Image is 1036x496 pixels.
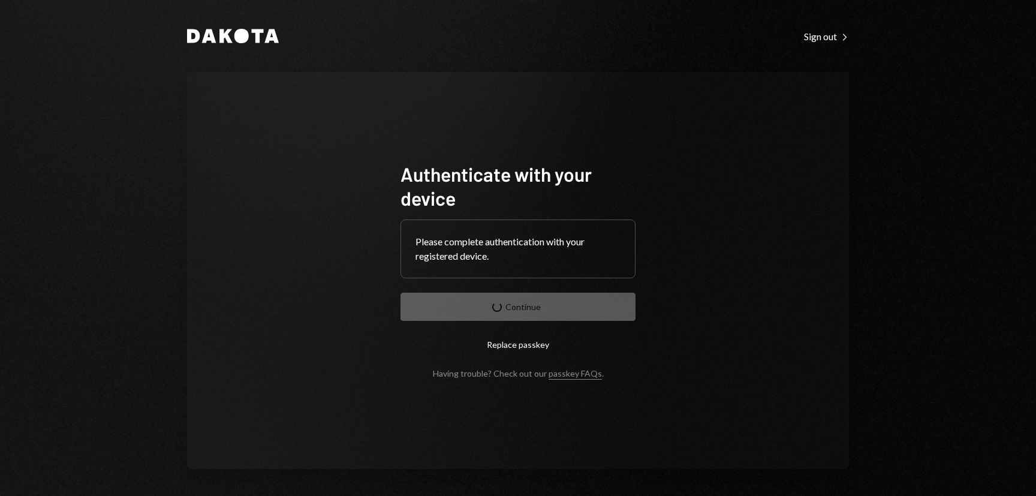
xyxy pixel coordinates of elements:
button: Replace passkey [400,330,636,359]
div: Please complete authentication with your registered device. [415,235,621,263]
h1: Authenticate with your device [400,162,636,210]
a: passkey FAQs [549,368,602,380]
div: Sign out [804,31,849,43]
a: Sign out [804,29,849,43]
div: Having trouble? Check out our . [433,368,604,378]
